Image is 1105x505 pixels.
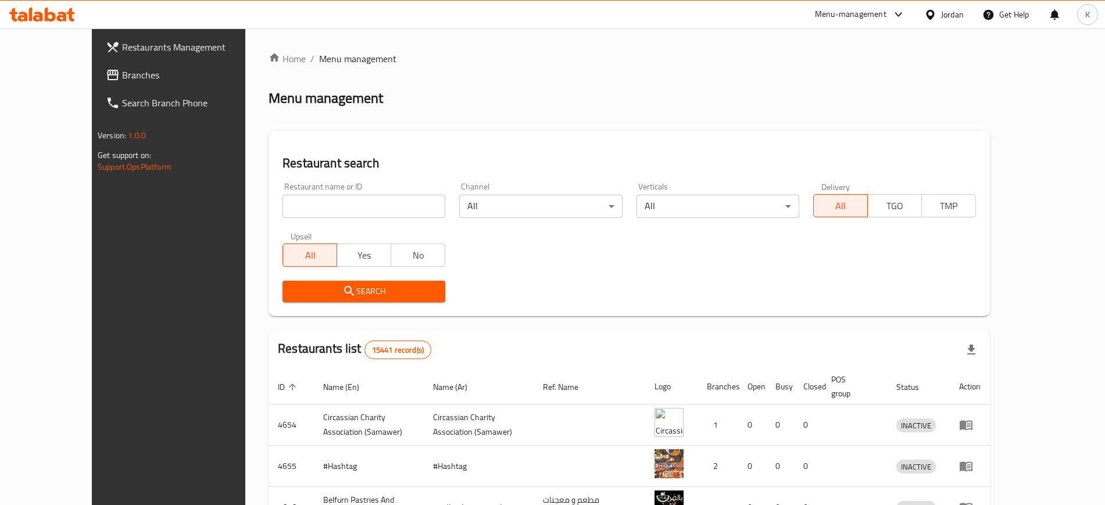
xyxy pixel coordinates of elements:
span: Ref. Name [543,380,593,394]
span: All [288,247,332,264]
button: All [282,243,337,267]
td: ​Circassian ​Charity ​Association​ (Samawer) [314,404,424,446]
span: Get support on: [98,148,151,163]
td: #Hashtag [314,446,424,487]
img: #Hashtag [655,449,684,478]
button: TMP [921,194,976,217]
td: 0 [738,446,766,487]
span: Version: [98,128,126,143]
div: Jordan [941,8,964,21]
th: Busy [766,369,794,404]
div: Menu-management [815,8,886,22]
span: Status [896,380,934,394]
span: ID [278,380,300,394]
span: TMP [927,198,971,214]
h2: Menu management [269,89,383,108]
td: 0 [766,404,794,446]
button: No [391,243,445,267]
a: Restaurants Management [96,33,276,61]
h2: Restaurants list [278,340,431,359]
span: 1.0.0 [128,128,146,143]
label: Delivery [821,182,850,191]
span: Search Branch Phone [122,96,267,110]
a: Support.OpsPlatform [98,159,171,174]
th: Open [738,369,766,404]
span: INACTIVE [896,460,936,474]
td: 0 [766,446,794,487]
button: Yes [337,243,391,267]
td: 0 [738,404,766,446]
td: 4655 [269,446,314,487]
span: Yes [342,247,387,264]
span: TGO [872,198,917,214]
td: 1 [698,404,738,446]
button: All [813,194,868,217]
span: Name (En) [323,380,374,394]
a: Search Branch Phone [96,89,276,117]
span: No [396,247,441,264]
th: Action [950,369,990,404]
th: Closed [794,369,822,404]
span: All [818,198,863,214]
span: K [1085,8,1090,21]
td: ​Circassian ​Charity ​Association​ (Samawer) [424,404,534,446]
div: Menu [959,459,981,473]
td: 0 [794,404,822,446]
nav: breadcrumb [269,52,990,66]
label: Upsell [291,232,312,240]
span: INACTIVE [896,419,936,432]
div: All [459,195,622,218]
td: 4654 [269,404,314,446]
td: 0 [794,446,822,487]
th: Branches [698,369,738,404]
td: 2 [698,446,738,487]
span: Menu management [319,52,396,66]
div: Export file [957,336,985,364]
a: Home [269,52,306,66]
span: Branches [122,68,267,82]
button: TGO [867,194,922,217]
div: Menu [959,418,981,432]
span: Restaurants Management [122,40,267,54]
img: ​Circassian ​Charity ​Association​ (Samawer) [655,408,684,437]
h2: Restaurant search [282,155,976,172]
span: Name (Ar) [433,380,482,394]
td: #Hashtag [424,446,534,487]
span: Search [292,284,436,299]
input: Search for restaurant name or ID.. [282,195,445,218]
a: Branches [96,61,276,89]
span: 15441 record(s) [365,345,431,356]
li: / [310,52,314,66]
th: Logo [645,369,698,404]
button: Search [282,281,445,302]
span: POS group [831,373,873,400]
div: Total records count [364,341,431,359]
div: All [636,195,799,218]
